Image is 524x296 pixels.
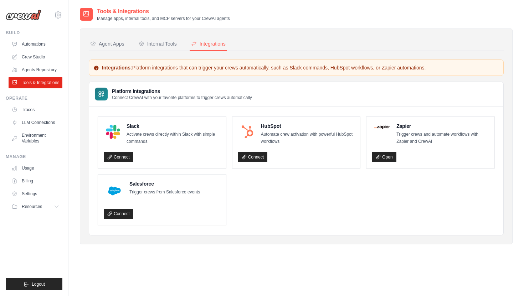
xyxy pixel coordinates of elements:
[129,180,200,187] h4: Salesforce
[32,281,45,287] span: Logout
[6,278,62,290] button: Logout
[9,51,62,63] a: Crew Studio
[9,130,62,147] a: Environment Variables
[22,204,42,209] span: Resources
[112,95,252,100] p: Connect CrewAI with your favorite platforms to trigger crews automatically
[106,182,123,199] img: Salesforce Logo
[6,30,62,36] div: Build
[261,123,355,130] h4: HubSpot
[89,37,126,51] button: Agent Apps
[90,40,124,47] div: Agent Apps
[396,123,489,130] h4: Zapier
[6,154,62,160] div: Manage
[97,16,230,21] p: Manage apps, internal tools, and MCP servers for your CrewAI agents
[112,88,252,95] h3: Platform Integrations
[9,117,62,128] a: LLM Connections
[9,175,62,187] a: Billing
[9,188,62,199] a: Settings
[238,152,268,162] a: Connect
[104,209,133,219] a: Connect
[127,123,220,130] h4: Slack
[6,95,62,101] div: Operate
[9,77,62,88] a: Tools & Integrations
[137,37,178,51] button: Internal Tools
[9,104,62,115] a: Traces
[240,125,255,139] img: HubSpot Logo
[129,189,200,196] p: Trigger crews from Salesforce events
[396,131,489,145] p: Trigger crews and automate workflows with Zapier and CrewAI
[9,201,62,212] button: Resources
[191,40,226,47] div: Integrations
[9,38,62,50] a: Automations
[106,125,120,139] img: Slack Logo
[190,37,227,51] button: Integrations
[104,152,133,162] a: Connect
[97,7,230,16] h2: Tools & Integrations
[374,125,390,129] img: Zapier Logo
[127,131,220,145] p: Activate crews directly within Slack with simple commands
[93,64,499,71] p: Platform integrations that can trigger your crews automatically, such as Slack commands, HubSpot ...
[261,131,355,145] p: Automate crew activation with powerful HubSpot workflows
[102,65,132,71] strong: Integrations:
[139,40,177,47] div: Internal Tools
[9,162,62,174] a: Usage
[6,10,41,20] img: Logo
[372,152,396,162] a: Open
[9,64,62,76] a: Agents Repository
